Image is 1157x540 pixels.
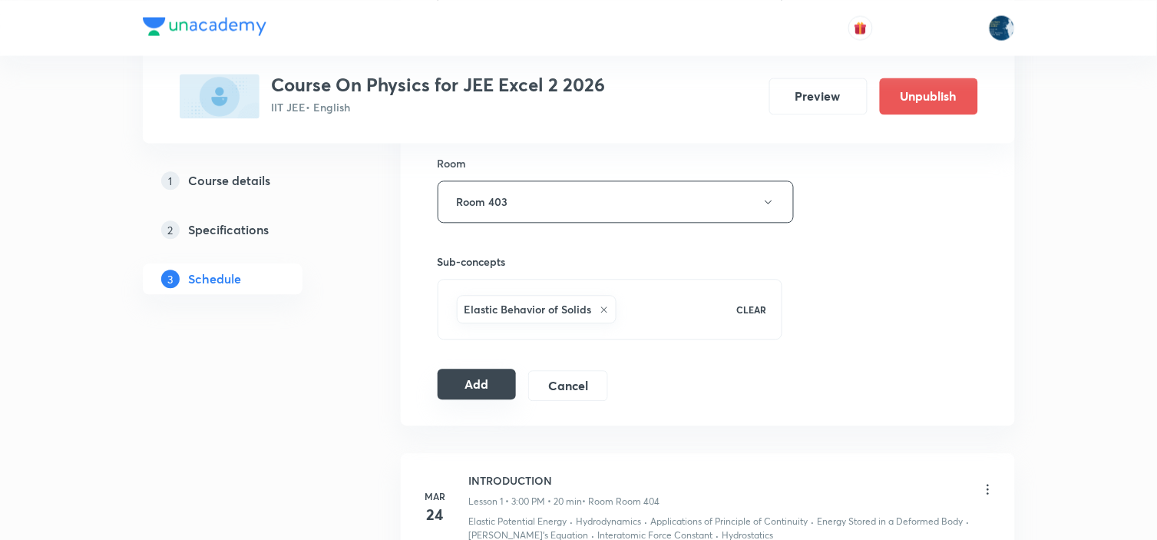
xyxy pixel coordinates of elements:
button: Preview [769,78,868,114]
h4: 24 [420,503,451,526]
h6: Sub-concepts [438,253,783,270]
p: 1 [161,171,180,190]
img: Company Logo [143,17,266,35]
p: Elastic Potential Energy [469,515,567,528]
h3: Course On Physics for JEE Excel 2 2026 [272,74,606,96]
h6: Mar [420,489,451,503]
a: 2Specifications [143,214,352,245]
img: Lokeshwar Chiluveru [989,15,1015,41]
p: CLEAR [736,303,766,316]
button: Add [438,369,517,399]
h5: Specifications [189,220,269,239]
h6: Elastic Behavior of Solids [464,301,592,317]
h6: Room [438,155,467,171]
a: 1Course details [143,165,352,196]
button: Room 403 [438,181,794,223]
p: Energy Stored in a Deformed Body [818,515,964,528]
p: • Room Room 404 [583,495,660,509]
h5: Schedule [189,270,242,288]
p: IIT JEE • English [272,99,606,115]
img: avatar [854,21,868,35]
div: · [812,515,815,528]
p: 3 [161,270,180,288]
p: Applications of Principle of Continuity [651,515,808,528]
p: 2 [161,220,180,239]
p: Lesson 1 • 3:00 PM • 20 min [469,495,583,509]
button: Unpublish [880,78,978,114]
img: BC3141AB-DCF8-4CA7-BAFD-71C56CB3EED2_plus.png [180,74,259,118]
p: Hydrodynamics [577,515,642,528]
div: · [645,515,648,528]
div: · [967,515,970,528]
h6: INTRODUCTION [469,472,660,489]
a: Company Logo [143,17,266,39]
button: avatar [848,15,873,40]
button: Cancel [528,370,607,401]
div: · [570,515,574,528]
h5: Course details [189,171,271,190]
